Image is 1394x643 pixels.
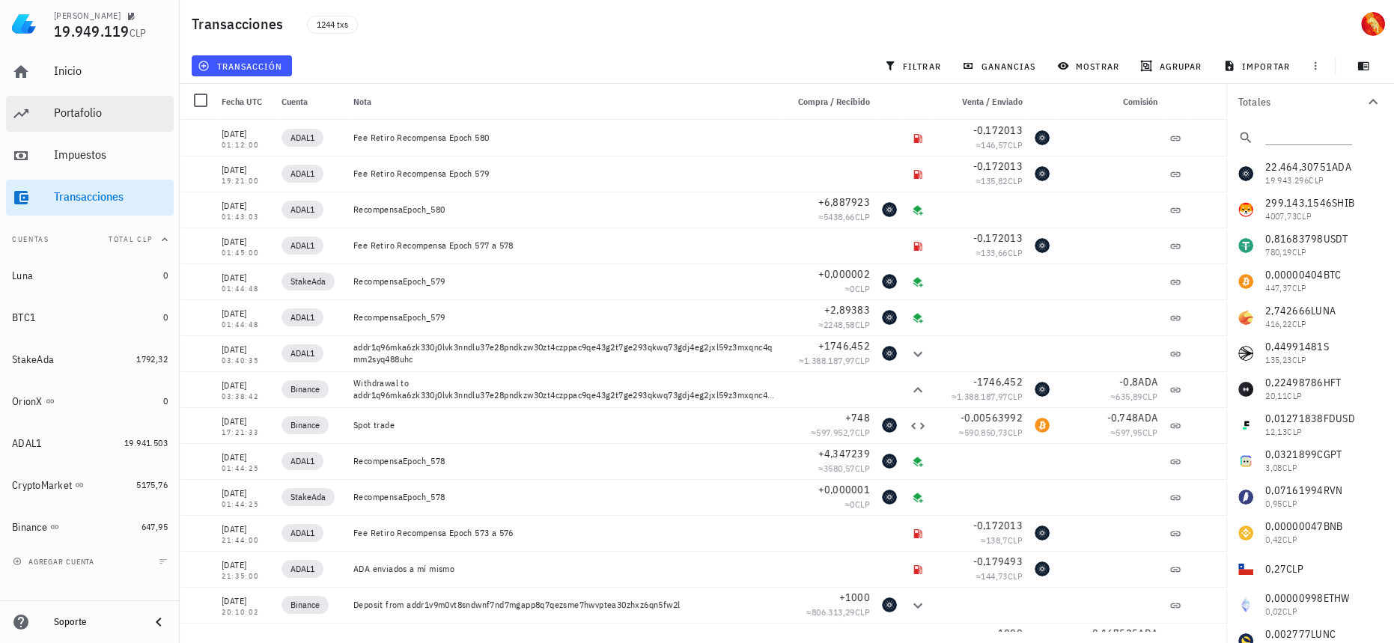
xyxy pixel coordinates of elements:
button: ganancias [956,55,1045,76]
span: ≈ [976,139,1023,150]
span: CLP [855,499,870,510]
span: ADAL1 [290,166,314,181]
span: Nota [353,96,371,107]
span: +6,887923 [818,195,870,209]
span: StakeAda [290,274,326,289]
div: Fee Retiro Recompensa Epoch 579 [353,168,774,180]
span: StakeAda [290,490,326,505]
button: agrupar [1134,55,1211,76]
div: Cuenta [276,84,347,120]
div: RecompensaEpoch_578 [353,491,774,503]
span: ADA [1138,411,1157,424]
div: Portafolio [54,106,168,120]
span: 19.941.503 [124,437,168,448]
div: 21:35:00 [222,573,270,580]
div: 03:40:35 [222,357,270,365]
span: ≈ [818,211,870,222]
span: 5438,66 [824,211,855,222]
span: 0 [163,395,168,406]
div: Nota [347,84,780,120]
span: transacción [201,60,282,72]
div: Binance [12,521,47,534]
div: 01:45:00 [222,249,270,257]
div: RecompensaEpoch_579 [353,275,774,287]
div: RecompensaEpoch_578 [353,455,774,467]
div: ADA-icon [882,274,897,289]
a: Transacciones [6,180,174,216]
a: CryptoMarket 5175,76 [6,467,174,503]
div: ADA-icon [1035,561,1050,576]
button: Totales [1226,84,1394,120]
div: Fee Retiro Recompensa Epoch 573 a 576 [353,527,774,539]
div: 01:44:25 [222,465,270,472]
span: CLP [1008,247,1023,258]
div: ADA-icon [882,597,897,612]
span: Venta / Enviado [962,96,1023,107]
h1: Transacciones [192,12,289,36]
div: RecompensaEpoch_579 [353,311,774,323]
span: CLP [1142,391,1157,402]
span: -0,172013 [973,519,1023,532]
span: ADAL1 [290,454,314,469]
span: 0 [163,311,168,323]
div: [DATE] [222,450,270,465]
span: 133,66 [981,247,1007,258]
span: ≈ [844,283,870,294]
span: -0,172013 [973,159,1023,173]
span: Binance [290,418,320,433]
span: ≈ [976,247,1023,258]
button: importar [1217,55,1299,76]
div: Luna [12,269,33,282]
span: Fecha UTC [222,96,262,107]
span: 135,82 [981,175,1007,186]
span: ≈ [959,427,1023,438]
span: ≈ [1110,427,1157,438]
span: ≈ [1110,391,1157,402]
button: transacción [192,55,292,76]
div: [DATE] [222,486,270,501]
span: CLP [855,463,870,474]
span: CLP [855,211,870,222]
span: ≈ [844,499,870,510]
div: ADA-icon [882,418,897,433]
div: [DATE] [222,198,270,213]
span: 5175,76 [136,479,168,490]
span: 144,73 [981,570,1007,582]
div: Impuestos [54,147,168,162]
span: -0,167525 [1089,627,1138,640]
span: 1792,32 [136,353,168,365]
div: ADA enviados a mí mismo [353,563,774,575]
div: Totales [1238,97,1364,107]
span: ≈ [976,570,1023,582]
div: [DATE] [222,234,270,249]
span: -0,172013 [973,231,1023,245]
span: filtrar [887,60,941,72]
a: Luna 0 [6,257,174,293]
span: CLP [855,283,870,294]
span: 590.850,73 [964,427,1008,438]
span: 2248,58 [824,319,855,330]
span: +4,347239 [818,447,870,460]
div: Venta / Enviado [933,84,1029,120]
div: [DATE] [222,127,270,141]
div: 19:21:00 [222,177,270,185]
div: Spot trade [353,419,774,431]
div: BTC-icon [1035,418,1050,433]
span: CLP [1008,427,1023,438]
div: ADA-icon [1035,166,1050,181]
span: CLP [855,606,870,618]
a: StakeAda 1792,32 [6,341,174,377]
div: Transacciones [54,189,168,204]
div: [DATE] [222,306,270,321]
span: ADAL1 [290,561,314,576]
span: ADAL1 [290,346,314,361]
span: 1.388.187,97 [957,391,1008,402]
span: CLP [130,26,147,40]
div: [DATE] [222,558,270,573]
span: ≈ [806,606,870,618]
div: ADA-icon [1035,382,1050,397]
a: Portafolio [6,96,174,132]
div: addr1q96mka6zk330j0lvk3nndlu37e28pndkzw30zt4czppac9qe43g2t7ge293qkwq73gdj4eg2jxl59z3mxqnc4qmm2syq... [353,341,774,365]
span: agregar cuenta [16,557,94,567]
div: ADA-icon [1035,525,1050,540]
